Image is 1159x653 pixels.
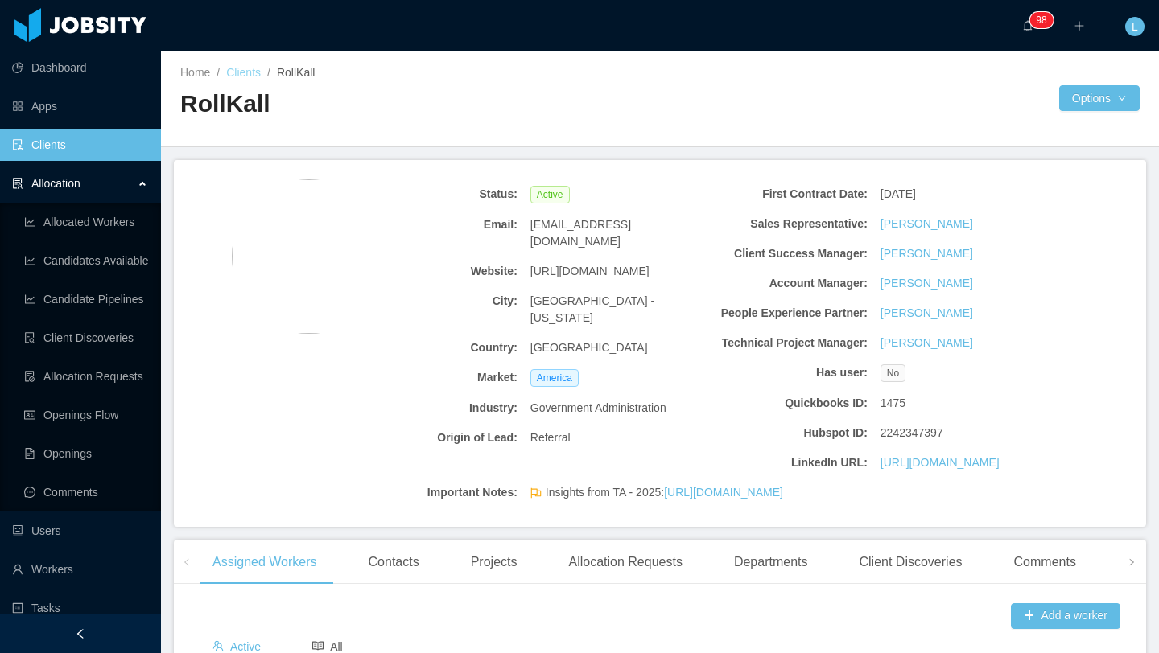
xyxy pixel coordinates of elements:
[721,540,821,585] div: Departments
[530,369,579,387] span: America
[530,339,648,356] span: [GEOGRAPHIC_DATA]
[12,90,148,122] a: icon: appstoreApps
[705,275,868,292] b: Account Manager:
[530,429,571,446] span: Referral
[881,335,973,351] a: [PERSON_NAME]
[355,429,518,446] b: Origin of Lead:
[881,305,973,322] a: [PERSON_NAME]
[355,293,518,310] b: City:
[12,51,148,84] a: icon: pie-chartDashboard
[24,476,148,508] a: icon: messageComments
[705,216,868,232] b: Sales Representative:
[24,360,148,392] a: icon: file-doneAllocation Requests
[705,425,868,441] b: Hubspot ID:
[1029,12,1053,28] sup: 98
[355,186,518,203] b: Status:
[355,216,518,233] b: Email:
[226,66,261,79] a: Clients
[1132,17,1138,36] span: L
[1022,20,1033,31] i: icon: bell
[1041,12,1047,28] p: 8
[312,640,343,653] span: All
[356,540,432,585] div: Contacts
[530,487,542,504] span: flag
[24,322,148,354] a: icon: file-searchClient Discoveries
[705,454,868,471] b: LinkedIn URL:
[12,553,148,585] a: icon: userWorkers
[212,640,261,653] span: Active
[846,540,975,585] div: Client Discoveries
[1036,12,1041,28] p: 9
[705,335,868,351] b: Technical Project Manager:
[312,640,324,651] i: icon: read
[24,283,148,315] a: icon: line-chartCandidate Pipelines
[180,88,660,121] h2: RollKall
[355,263,518,280] b: Website:
[24,244,148,277] a: icon: line-chartCandidates Available
[355,369,518,386] b: Market:
[881,275,973,292] a: [PERSON_NAME]
[355,400,518,417] b: Industry:
[1074,20,1085,31] i: icon: plus
[1059,85,1140,111] button: Optionsicon: down
[232,179,386,334] img: ad7cb2c0-62bb-11e8-8a45-115fb8bb0a4f_5b0c707c5dbcf-400w.jpeg
[555,540,695,585] div: Allocation Requests
[267,66,270,79] span: /
[530,293,693,326] span: [GEOGRAPHIC_DATA] - [US_STATE]
[874,179,1050,209] div: [DATE]
[530,186,570,203] span: Active
[881,245,973,262] a: [PERSON_NAME]
[12,515,148,547] a: icon: robotUsers
[1001,540,1089,585] div: Comments
[217,66,220,79] span: /
[881,425,943,441] span: 2242347397
[1011,603,1120,629] button: icon: plusAdd a worker
[705,364,868,381] b: Has user:
[705,245,868,262] b: Client Success Manager:
[881,395,905,412] span: 1475
[546,484,783,501] span: Insights from TA - 2025:
[31,177,80,190] span: Allocation
[705,186,868,203] b: First Contract Date:
[12,129,148,161] a: icon: auditClients
[530,216,693,250] span: [EMAIL_ADDRESS][DOMAIN_NAME]
[355,484,518,501] b: Important Notes:
[705,305,868,322] b: People Experience Partner:
[355,339,518,356] b: Country:
[12,592,148,624] a: icon: profileTasks
[881,216,973,232] a: [PERSON_NAME]
[705,395,868,412] b: Quickbooks ID:
[24,437,148,470] a: icon: file-textOpenings
[180,66,210,79] a: Home
[458,540,530,585] div: Projects
[212,640,224,651] i: icon: team
[24,399,148,431] a: icon: idcardOpenings Flow
[664,486,783,499] a: [URL][DOMAIN_NAME]
[881,364,905,382] span: No
[530,400,666,417] span: Government Administration
[183,558,191,566] i: icon: left
[200,540,330,585] div: Assigned Workers
[530,263,650,280] span: [URL][DOMAIN_NAME]
[12,178,23,189] i: icon: solution
[277,66,315,79] span: RollKall
[1128,558,1136,566] i: icon: right
[881,454,1000,471] a: [URL][DOMAIN_NAME]
[24,206,148,238] a: icon: line-chartAllocated Workers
